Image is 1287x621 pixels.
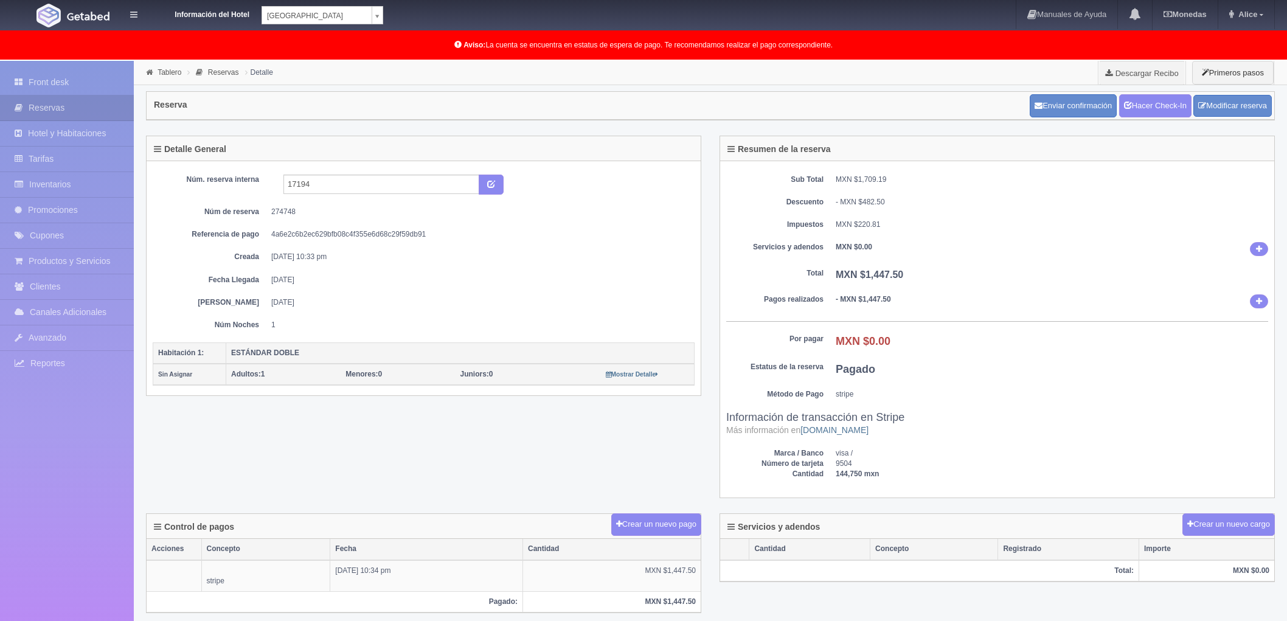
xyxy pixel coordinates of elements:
[201,539,330,560] th: Concepto
[330,539,523,560] th: Fecha
[998,539,1139,560] th: Registrado
[463,41,485,49] b: Aviso:
[836,470,879,478] b: 144,750 mxn
[836,175,1268,185] dd: MXN $1,709.19
[836,243,872,251] b: MXN $0.00
[1098,61,1185,85] a: Descargar Recibo
[330,560,523,592] td: [DATE] 10:34 pm
[460,370,493,378] span: 0
[870,539,998,560] th: Concepto
[726,425,869,435] small: Más información en
[262,6,383,24] a: [GEOGRAPHIC_DATA]
[345,370,378,378] strong: Menores:
[523,591,701,612] th: MXN $1,447.50
[267,7,367,25] span: [GEOGRAPHIC_DATA]
[800,425,869,435] a: [DOMAIN_NAME]
[36,4,61,27] img: Getabed
[271,252,685,262] dd: [DATE] 10:33 pm
[1139,560,1274,581] th: MXN $0.00
[1119,94,1192,117] a: Hacer Check-In
[726,448,824,459] dt: Marca / Banco
[271,297,685,308] dd: [DATE]
[460,370,489,378] strong: Juniors:
[158,371,192,378] small: Sin Asignar
[147,539,201,560] th: Acciones
[523,560,701,592] td: MXN $1,447.50
[611,513,701,536] button: Crear un nuevo pago
[727,145,831,154] h4: Resumen de la reserva
[836,389,1268,400] dd: stripe
[1192,61,1274,85] button: Primeros pasos
[720,560,1139,581] th: Total:
[726,389,824,400] dt: Método de Pago
[727,522,820,532] h4: Servicios y adendos
[162,175,259,185] dt: Núm. reserva interna
[606,371,659,378] small: Mostrar Detalle
[836,459,1268,469] dd: 9504
[162,229,259,240] dt: Referencia de pago
[726,412,1268,436] h3: Información de transacción en Stripe
[726,362,824,372] dt: Estatus de la reserva
[162,320,259,330] dt: Núm Noches
[158,68,181,77] a: Tablero
[242,66,276,78] li: Detalle
[271,275,685,285] dd: [DATE]
[836,197,1268,207] div: - MXN $482.50
[231,370,265,378] span: 1
[1193,95,1272,117] a: Modificar reserva
[271,320,685,330] dd: 1
[154,100,187,109] h4: Reserva
[726,197,824,207] dt: Descuento
[162,207,259,217] dt: Núm de reserva
[836,363,875,375] b: Pagado
[162,252,259,262] dt: Creada
[345,370,382,378] span: 0
[154,145,226,154] h4: Detalle General
[836,269,903,280] b: MXN $1,447.50
[208,68,239,77] a: Reservas
[749,539,870,560] th: Cantidad
[152,6,249,20] dt: Información del Hotel
[1139,539,1274,560] th: Importe
[231,370,261,378] strong: Adultos:
[201,560,330,592] td: stripe
[1235,10,1257,19] span: Alice
[271,229,685,240] dd: 4a6e2c6b2ec629bfb08c4f355e6d68c29f59db91
[67,12,109,21] img: Getabed
[836,220,1268,230] dd: MXN $220.81
[836,335,890,347] b: MXN $0.00
[726,334,824,344] dt: Por pagar
[726,220,824,230] dt: Impuestos
[226,342,695,364] th: ESTÁNDAR DOBLE
[1030,94,1117,117] button: Enviar confirmación
[726,268,824,279] dt: Total
[1182,513,1275,536] button: Crear un nuevo cargo
[271,207,685,217] dd: 274748
[162,275,259,285] dt: Fecha Llegada
[1164,10,1206,19] b: Monedas
[154,522,234,532] h4: Control de pagos
[726,175,824,185] dt: Sub Total
[726,242,824,252] dt: Servicios y adendos
[726,294,824,305] dt: Pagos realizados
[836,448,1268,459] dd: visa /
[147,591,523,612] th: Pagado:
[523,539,701,560] th: Cantidad
[726,469,824,479] dt: Cantidad
[158,349,204,357] b: Habitación 1:
[162,297,259,308] dt: [PERSON_NAME]
[606,370,659,378] a: Mostrar Detalle
[726,459,824,469] dt: Número de tarjeta
[836,295,891,304] b: - MXN $1,447.50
